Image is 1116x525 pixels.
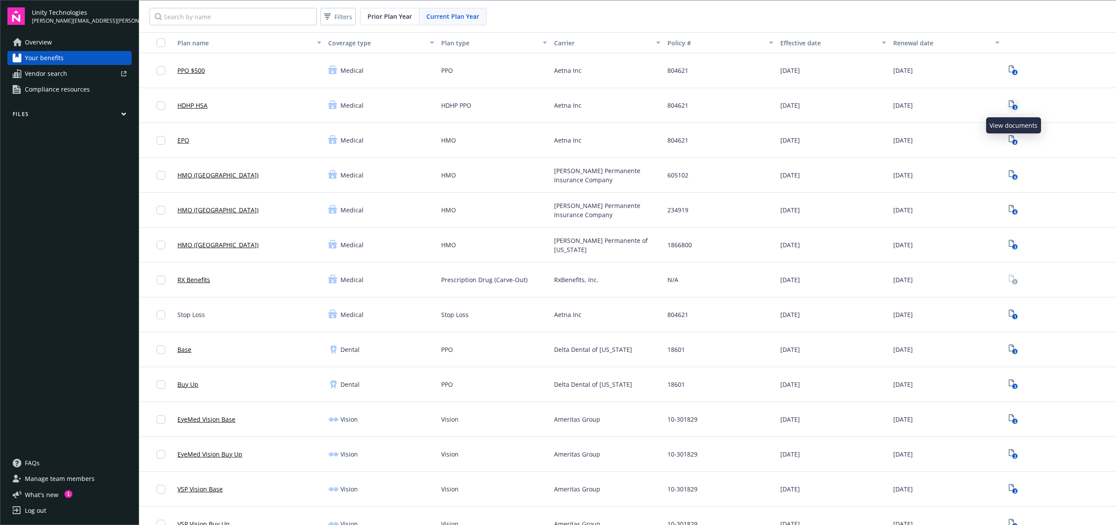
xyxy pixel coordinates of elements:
span: View Plan Documents [1007,99,1021,112]
text: 2 [1014,453,1016,459]
span: HDHP PPO [441,101,471,110]
span: 10-301829 [667,484,697,494]
input: Toggle Row Selected [157,485,165,494]
a: Overview [7,35,132,49]
span: 804621 [667,66,688,75]
span: Prior Plan Year [367,12,412,21]
span: View Plan Documents [1007,447,1021,461]
span: Stop Loss [177,310,205,319]
span: Medical [340,240,364,249]
a: View Plan Documents [1007,203,1021,217]
span: PPO [441,66,453,75]
span: HMO [441,205,456,215]
span: [DATE] [893,101,913,110]
span: View Plan Documents [1007,168,1021,182]
span: [DATE] [780,275,800,284]
span: [DATE] [893,170,913,180]
a: Your benefits [7,51,132,65]
input: Toggle Row Selected [157,450,165,459]
span: What ' s new [25,490,58,499]
input: Toggle Row Selected [157,276,165,284]
span: N/A [667,275,678,284]
text: 6 [1014,174,1016,180]
span: [DATE] [780,240,800,249]
input: Toggle Row Selected [157,101,165,110]
span: HMO [441,170,456,180]
button: Files [7,110,132,121]
span: Your benefits [25,51,64,65]
img: navigator-logo.svg [7,7,25,25]
span: Vision [441,484,459,494]
span: 804621 [667,310,688,319]
span: Medical [340,275,364,284]
div: Plan name [177,38,312,48]
span: Filters [334,12,352,21]
input: Toggle Row Selected [157,136,165,145]
input: Search by name [150,8,317,25]
a: View Plan Documents [1007,133,1021,147]
a: HMO ([GEOGRAPHIC_DATA]) [177,170,259,180]
text: 3 [1014,384,1016,389]
span: 18601 [667,345,685,354]
span: [PERSON_NAME][EMAIL_ADDRESS][PERSON_NAME][DOMAIN_NAME] [32,17,132,25]
span: 804621 [667,136,688,145]
span: Manage team members [25,472,95,486]
span: Prescription Drug (Carve-Out) [441,275,527,284]
a: Base [177,345,191,354]
span: [DATE] [780,205,800,215]
input: Toggle Row Selected [157,206,165,215]
span: [DATE] [893,380,913,389]
a: HMO ([GEOGRAPHIC_DATA]) [177,205,259,215]
span: Ameritas Group [554,450,600,459]
span: [DATE] [893,275,913,284]
span: [DATE] [780,415,800,424]
span: [PERSON_NAME] Permanente Insurance Company [554,166,660,184]
span: [DATE] [893,345,913,354]
span: Compliance resources [25,82,90,96]
span: Medical [340,310,364,319]
span: [DATE] [893,136,913,145]
span: [DATE] [893,450,913,459]
span: View Plan Documents [1007,273,1021,287]
span: Current Plan Year [426,12,479,21]
span: Overview [25,35,52,49]
text: 4 [1014,70,1016,75]
span: Medical [340,136,364,145]
div: 1 [65,490,72,498]
button: Policy # [664,32,777,53]
a: PPO $500 [177,66,205,75]
a: View Plan Documents [1007,412,1021,426]
a: Compliance resources [7,82,132,96]
div: Carrier [554,38,650,48]
a: View Plan Documents [1007,308,1021,322]
a: FAQs [7,456,132,470]
a: View Plan Documents [1007,238,1021,252]
span: 234919 [667,205,688,215]
span: Unity Technologies [32,8,132,17]
text: 2 [1014,488,1016,494]
span: Vision [340,484,358,494]
span: 1866800 [667,240,692,249]
div: Log out [25,504,46,518]
span: PPO [441,380,453,389]
span: View Plan Documents [1007,482,1021,496]
span: [DATE] [780,310,800,319]
span: Aetna Inc [554,136,582,145]
span: Aetna Inc [554,66,582,75]
div: Renewal date [893,38,990,48]
span: Aetna Inc [554,101,582,110]
span: 605102 [667,170,688,180]
span: [PERSON_NAME] Permanente of [US_STATE] [554,236,660,254]
button: Carrier [551,32,663,53]
input: Toggle Row Selected [157,415,165,424]
span: [PERSON_NAME] Permanente Insurance Company [554,201,660,219]
span: 10-301829 [667,415,697,424]
span: Filters [322,10,354,23]
span: Vision [441,450,459,459]
span: View Plan Documents [1007,64,1021,78]
span: Medical [340,66,364,75]
div: Effective date [780,38,877,48]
